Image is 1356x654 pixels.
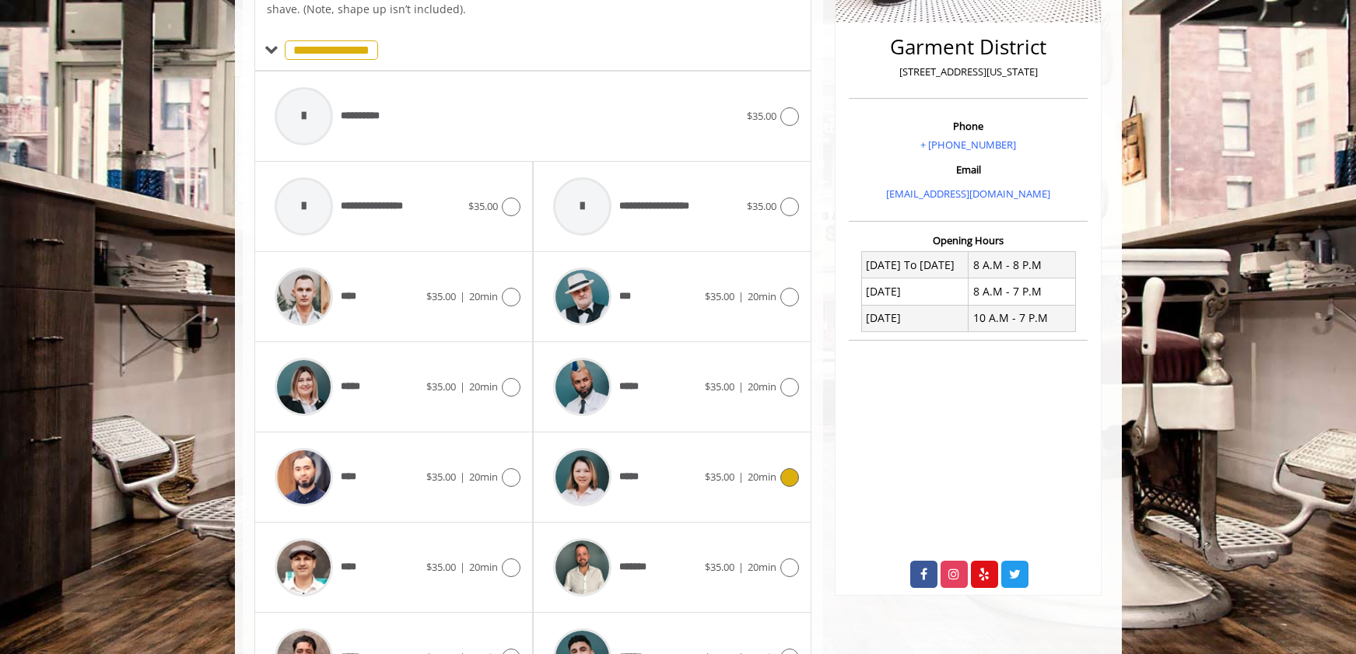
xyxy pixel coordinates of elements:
span: | [460,289,465,303]
span: $35.00 [747,109,776,123]
h3: Email [853,164,1084,175]
span: $35.00 [426,289,456,303]
span: | [738,289,744,303]
span: $35.00 [426,379,456,393]
span: $35.00 [705,470,734,484]
p: [STREET_ADDRESS][US_STATE] [853,64,1084,80]
span: 20min [469,379,498,393]
td: [DATE] [861,278,969,305]
h3: Phone [853,121,1084,131]
span: 20min [748,379,776,393]
h2: Garment District [853,36,1084,58]
span: $35.00 [426,470,456,484]
a: [EMAIL_ADDRESS][DOMAIN_NAME] [886,187,1050,201]
td: 10 A.M - 7 P.M [969,305,1076,331]
span: | [460,379,465,393]
span: 20min [469,470,498,484]
h3: Opening Hours [849,235,1088,246]
span: $35.00 [426,560,456,574]
td: 8 A.M - 8 P.M [969,252,1076,278]
span: $35.00 [705,379,734,393]
span: $35.00 [747,199,776,213]
span: $35.00 [468,199,498,213]
td: [DATE] To [DATE] [861,252,969,278]
span: | [460,560,465,574]
span: 20min [469,289,498,303]
span: | [460,470,465,484]
span: | [738,560,744,574]
span: 20min [748,470,776,484]
a: + [PHONE_NUMBER] [920,138,1016,152]
span: | [738,379,744,393]
span: 20min [748,289,776,303]
span: $35.00 [705,289,734,303]
span: $35.00 [705,560,734,574]
td: 8 A.M - 7 P.M [969,278,1076,305]
span: 20min [748,560,776,574]
td: [DATE] [861,305,969,331]
span: 20min [469,560,498,574]
span: | [738,470,744,484]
